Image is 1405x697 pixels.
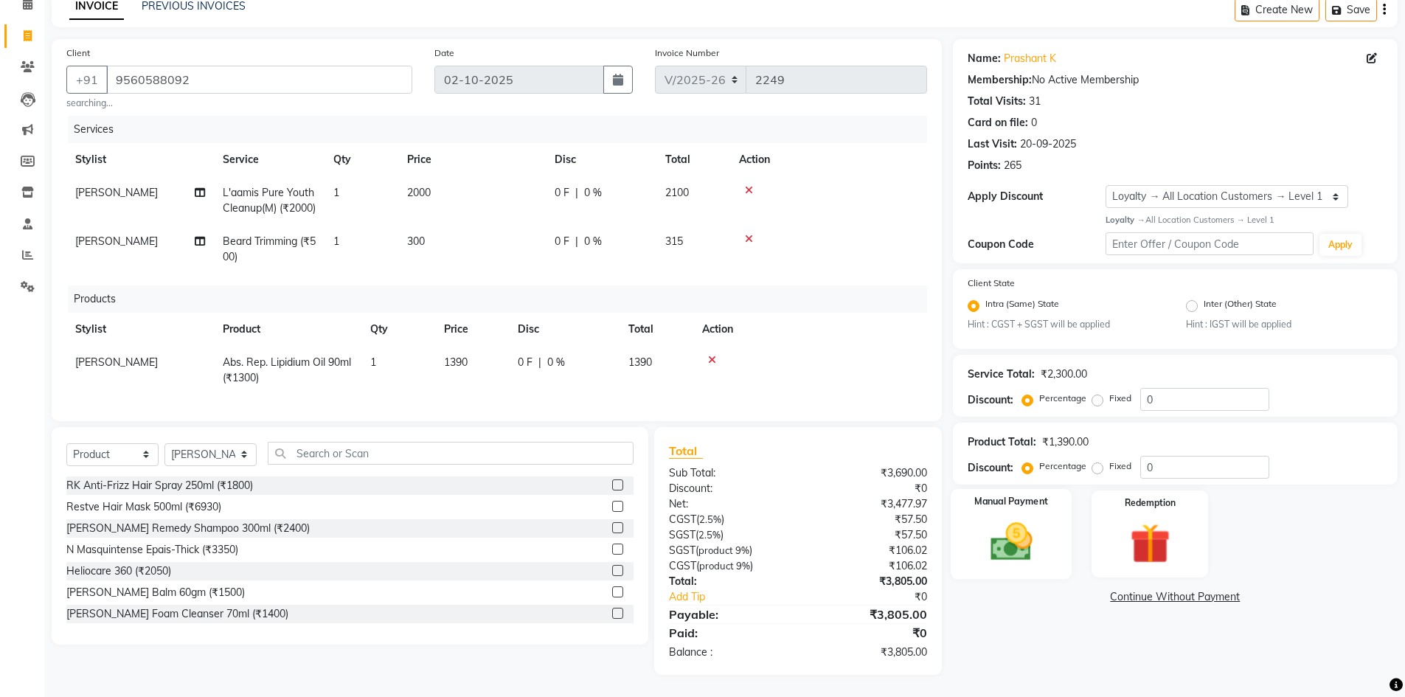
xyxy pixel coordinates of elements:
[669,443,703,459] span: Total
[66,478,253,493] div: RK Anti-Frizz Hair Spray 250ml (₹1800)
[75,186,158,199] span: [PERSON_NAME]
[798,574,938,589] div: ₹3,805.00
[656,143,730,176] th: Total
[333,235,339,248] span: 1
[538,355,541,370] span: |
[268,442,634,465] input: Search or Scan
[1106,232,1314,255] input: Enter Offer / Coupon Code
[968,277,1015,290] label: Client State
[968,51,1001,66] div: Name:
[75,235,158,248] span: [PERSON_NAME]
[693,313,927,346] th: Action
[974,495,1048,509] label: Manual Payment
[968,72,1383,88] div: No Active Membership
[665,235,683,248] span: 315
[434,46,454,60] label: Date
[1042,434,1089,450] div: ₹1,390.00
[106,66,412,94] input: Search by Name/Mobile/Email/Code
[968,158,1001,173] div: Points:
[584,234,602,249] span: 0 %
[407,186,431,199] span: 2000
[223,356,351,384] span: Abs. Rep. Lipidium Oil 90ml (₹1300)
[1117,519,1183,569] img: _gift.svg
[968,94,1026,109] div: Total Visits:
[658,589,821,605] a: Add Tip
[977,518,1045,566] img: _cash.svg
[798,465,938,481] div: ₹3,690.00
[223,186,316,215] span: L'aamis Pure Youth Cleanup(M) (₹2000)
[822,589,938,605] div: ₹0
[575,234,578,249] span: |
[798,543,938,558] div: ₹106.02
[66,143,214,176] th: Stylist
[66,499,221,515] div: Restve Hair Mask 500ml (₹6930)
[655,46,719,60] label: Invoice Number
[214,143,325,176] th: Service
[736,560,750,572] span: 9%
[509,313,620,346] th: Disc
[669,513,696,526] span: CGST
[66,542,238,558] div: N Masquintense Epais-Thick (₹3350)
[66,66,108,94] button: +91
[66,313,214,346] th: Stylist
[398,143,546,176] th: Price
[968,434,1036,450] div: Product Total:
[968,136,1017,152] div: Last Visit:
[370,356,376,369] span: 1
[968,115,1028,131] div: Card on file:
[1041,367,1087,382] div: ₹2,300.00
[1039,460,1086,473] label: Percentage
[658,558,798,574] div: ( )
[361,313,435,346] th: Qty
[735,544,749,556] span: 9%
[698,544,733,556] span: product
[669,528,695,541] span: SGST
[1106,214,1383,226] div: All Location Customers → Level 1
[798,558,938,574] div: ₹106.02
[214,313,361,346] th: Product
[658,645,798,660] div: Balance :
[968,189,1106,204] div: Apply Discount
[698,529,721,541] span: 2.5%
[66,606,288,622] div: [PERSON_NAME] Foam Cleanser 70ml (₹1400)
[1319,234,1361,256] button: Apply
[1004,51,1056,66] a: Prashant K
[1186,318,1383,331] small: Hint : IGST will be applied
[518,355,532,370] span: 0 F
[66,46,90,60] label: Client
[658,574,798,589] div: Total:
[75,356,158,369] span: [PERSON_NAME]
[1204,297,1277,315] label: Inter (Other) State
[628,356,652,369] span: 1390
[444,356,468,369] span: 1390
[66,585,245,600] div: [PERSON_NAME] Balm 60gm (₹1500)
[658,481,798,496] div: Discount:
[658,512,798,527] div: ( )
[1029,94,1041,109] div: 31
[798,527,938,543] div: ₹57.50
[798,624,938,642] div: ₹0
[547,355,565,370] span: 0 %
[1125,496,1176,510] label: Redemption
[1020,136,1076,152] div: 20-09-2025
[658,527,798,543] div: ( )
[798,512,938,527] div: ₹57.50
[968,460,1013,476] div: Discount:
[333,186,339,199] span: 1
[968,318,1165,331] small: Hint : CGST + SGST will be applied
[223,235,316,263] span: Beard Trimming (₹500)
[968,237,1106,252] div: Coupon Code
[1031,115,1037,131] div: 0
[798,606,938,623] div: ₹3,805.00
[1109,460,1131,473] label: Fixed
[66,97,412,110] small: searching...
[68,116,938,143] div: Services
[407,235,425,248] span: 300
[68,285,938,313] div: Products
[658,606,798,623] div: Payable:
[584,185,602,201] span: 0 %
[968,72,1032,88] div: Membership:
[669,559,696,572] span: CGST
[435,313,509,346] th: Price
[658,496,798,512] div: Net:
